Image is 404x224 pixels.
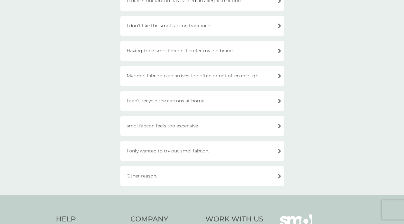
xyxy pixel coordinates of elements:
div: I only wanted to try out smol fabcon. [120,141,284,161]
div: My smol fabcon plan arrives too often or not often enough. [120,66,284,86]
div: I don't like the smol fabcon fragrance. [120,16,284,36]
div: Having tried smol fabcon, I prefer my old brand. [120,41,284,61]
div: smol fabcon feels too expensive [120,116,284,136]
div: I can’t recycle the cartons at home [120,91,284,111]
div: Other reason. [120,166,284,186]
